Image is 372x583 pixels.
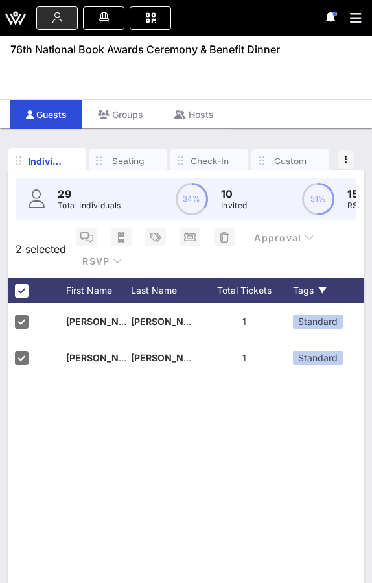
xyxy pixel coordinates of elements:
button: Approval [243,226,324,249]
p: Invited [221,199,248,212]
span: [PERSON_NAME] [66,352,143,363]
p: 10 [221,186,248,202]
div: Last Name [131,278,196,303]
span: [PERSON_NAME] [131,352,207,363]
div: Total Tickets [196,278,293,303]
span: [PERSON_NAME] [131,316,207,327]
div: First Name [66,278,131,303]
div: Hosts [159,100,229,129]
div: Custom [271,155,310,167]
div: Individuals [28,154,67,168]
div: Standard [293,351,343,365]
div: Standard [293,315,343,329]
div: Guests [10,100,82,129]
span: RSVP [82,256,122,267]
div: Groups [82,100,159,129]
span: Approval [253,232,314,243]
p: 29 [58,186,121,202]
button: RSVP [71,249,132,272]
span: [PERSON_NAME] [66,316,143,327]
p: Total Individuals [58,199,121,212]
span: 2 selected [16,241,66,257]
div: Seating [109,155,148,167]
div: 1 [196,303,293,340]
span: 76th National Book Awards Ceremony & Benefit Dinner [10,42,280,57]
div: Check-In [190,155,229,167]
div: 1 [196,340,293,376]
